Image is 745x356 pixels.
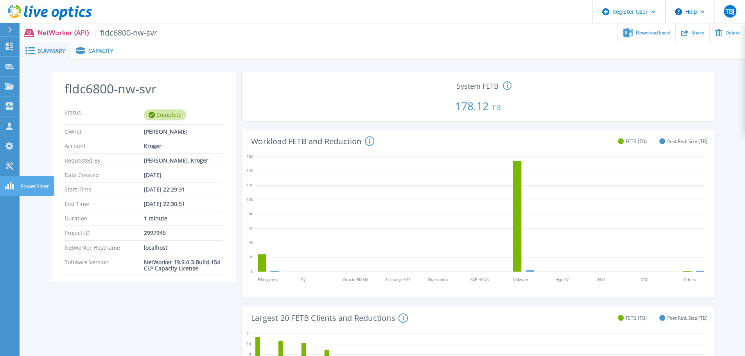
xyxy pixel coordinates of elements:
[249,240,253,245] text: 40
[251,268,253,274] text: 0
[556,277,569,282] tspan: HyperV
[246,197,253,202] text: 100
[245,91,711,118] p: 178.12
[65,157,144,164] p: Requested By
[65,109,144,120] p: Status
[683,277,696,282] tspan: Others
[343,277,368,282] tspan: Oracle RMAN
[386,277,411,282] tspan: Exchange VSS
[88,48,113,54] span: Capacity
[38,28,158,37] p: NetWorker (API)
[144,259,223,272] div: NetWorker 19.9.0.3.Build.154 CLP Capacity License
[65,129,144,135] p: Owner
[598,277,605,282] tspan: NAS
[246,154,253,159] text: 160
[626,138,647,144] span: FETB (TB)
[725,30,740,35] span: Delete
[20,176,49,197] p: PowerSizer
[65,143,144,149] p: Account
[65,186,144,193] p: Start Time
[144,109,186,120] div: Complete
[251,313,408,323] h4: Largest 20 FETB Clients and Reductions
[38,48,65,54] span: Summary
[626,315,647,321] span: FETB (TB)
[144,230,223,236] div: 2997945
[144,186,223,193] div: [DATE] 22:29:31
[251,136,374,146] h4: Workload FETB and Reduction
[249,225,253,231] text: 60
[144,129,223,135] div: [PERSON_NAME]
[144,245,223,251] div: localhost
[641,277,648,282] tspan: DB2
[65,201,144,207] p: End Time
[65,230,144,236] p: Project ID
[300,277,307,282] tspan: SQL
[246,182,253,188] text: 120
[65,259,144,272] p: Software Version
[144,172,223,178] div: [DATE]
[246,341,251,346] text: 10
[249,254,253,259] text: 20
[144,143,223,149] div: Kroger
[65,245,144,251] p: Networker Hostname
[65,215,144,222] p: Duration
[144,201,223,207] div: [DATE] 22:30:51
[725,8,734,14] span: TBJ
[65,82,223,96] h2: fldc6800-nw-svr
[258,277,278,282] tspan: Filesystem
[667,138,707,144] span: Post Red. Size (TB)
[513,277,528,282] tspan: VMware
[249,211,253,216] text: 80
[457,82,499,89] span: System FETB
[144,215,223,222] div: 1 minute
[492,102,501,113] span: TB
[691,30,704,35] span: Share
[95,28,158,37] span: fldc6800-nw-svr
[667,315,707,321] span: Post Red. Size (TB)
[65,172,144,178] p: Date Created
[470,277,489,282] tspan: SAP HANA
[246,330,251,336] text: 11
[636,30,670,35] span: Download Excel
[144,157,223,164] div: [PERSON_NAME], Kroger
[428,277,448,282] tspan: Sharepoint
[246,168,253,174] text: 140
